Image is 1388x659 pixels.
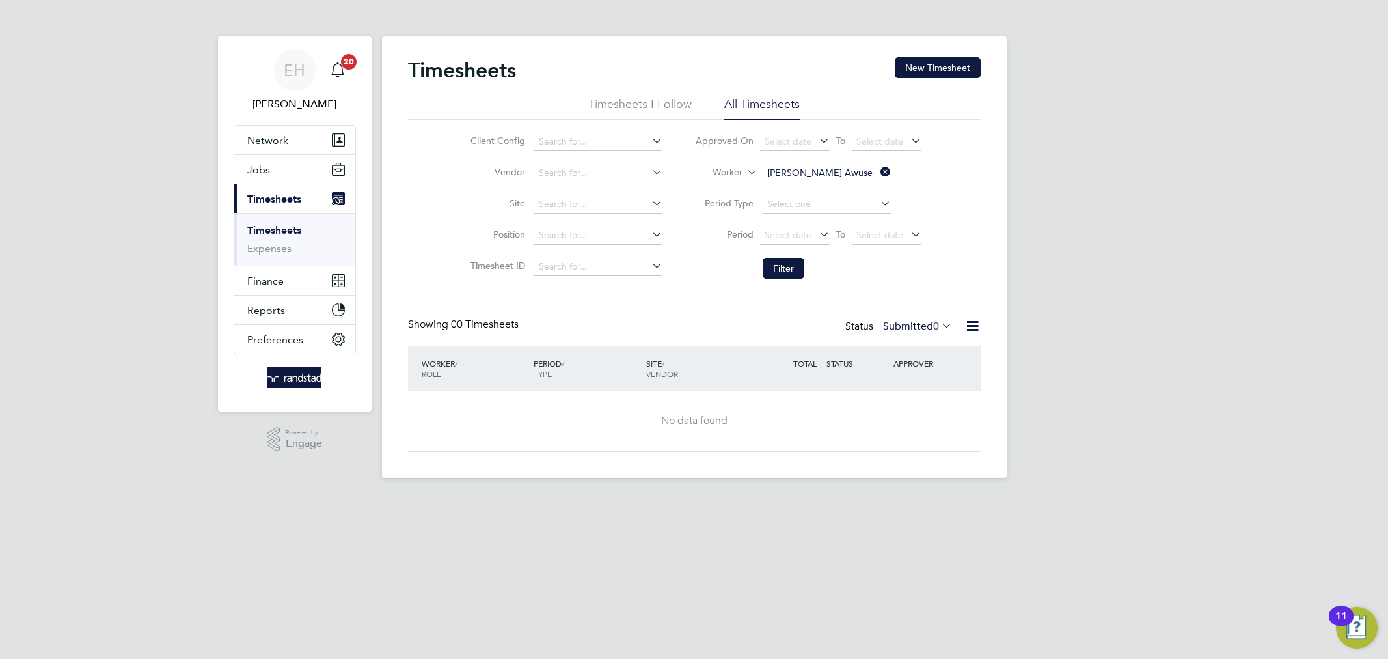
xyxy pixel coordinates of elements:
[534,195,662,214] input: Search for...
[534,369,552,379] span: TYPE
[234,213,355,266] div: Timesheets
[643,352,755,386] div: SITE
[341,54,357,70] span: 20
[247,134,288,147] span: Network
[467,197,525,209] label: Site
[234,96,356,112] span: Emma Howells
[763,258,804,279] button: Filter
[247,193,301,205] span: Timesheets
[418,352,531,386] div: WORKER
[933,320,939,333] span: 0
[534,164,662,182] input: Search for...
[646,369,678,379] span: VENDOR
[534,258,662,276] input: Search for...
[856,229,903,241] span: Select date
[284,62,305,79] span: EH
[832,132,849,149] span: To
[451,318,519,331] span: 00 Timesheets
[234,126,355,154] button: Network
[247,304,285,316] span: Reports
[267,427,322,452] a: Powered byEngage
[695,135,754,147] label: Approved On
[765,135,811,147] span: Select date
[1335,616,1347,633] div: 11
[467,135,525,147] label: Client Config
[890,352,958,375] div: APPROVER
[247,242,292,255] a: Expenses
[823,352,891,375] div: STATUS
[247,224,301,236] a: Timesheets
[408,318,521,331] div: Showing
[856,135,903,147] span: Select date
[534,227,662,245] input: Search for...
[234,296,355,324] button: Reports
[467,260,525,272] label: Timesheet ID
[832,226,849,243] span: To
[286,438,322,449] span: Engage
[234,184,355,213] button: Timesheets
[765,229,811,241] span: Select date
[562,358,564,369] span: /
[530,352,643,386] div: PERIOD
[695,229,754,240] label: Period
[724,96,800,120] li: All Timesheets
[684,166,742,179] label: Worker
[422,369,441,379] span: ROLE
[588,96,692,120] li: Timesheets I Follow
[408,57,516,83] h2: Timesheets
[467,229,525,240] label: Position
[421,414,968,428] div: No data found
[763,195,891,214] input: Select one
[793,358,817,369] span: TOTAL
[234,325,355,354] button: Preferences
[695,197,754,209] label: Period Type
[247,163,270,176] span: Jobs
[234,266,355,295] button: Finance
[895,57,981,78] button: New Timesheet
[234,155,355,184] button: Jobs
[455,358,457,369] span: /
[247,333,303,346] span: Preferences
[467,166,525,178] label: Vendor
[845,318,955,336] div: Status
[662,358,664,369] span: /
[883,320,952,333] label: Submitted
[218,36,372,412] nav: Main navigation
[763,164,891,182] input: Search for...
[286,427,322,438] span: Powered by
[234,49,356,112] a: EH[PERSON_NAME]
[267,367,321,388] img: randstad-logo-retina.png
[1336,607,1378,649] button: Open Resource Center, 11 new notifications
[234,367,356,388] a: Go to home page
[247,275,284,287] span: Finance
[325,49,351,91] a: 20
[534,133,662,151] input: Search for...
